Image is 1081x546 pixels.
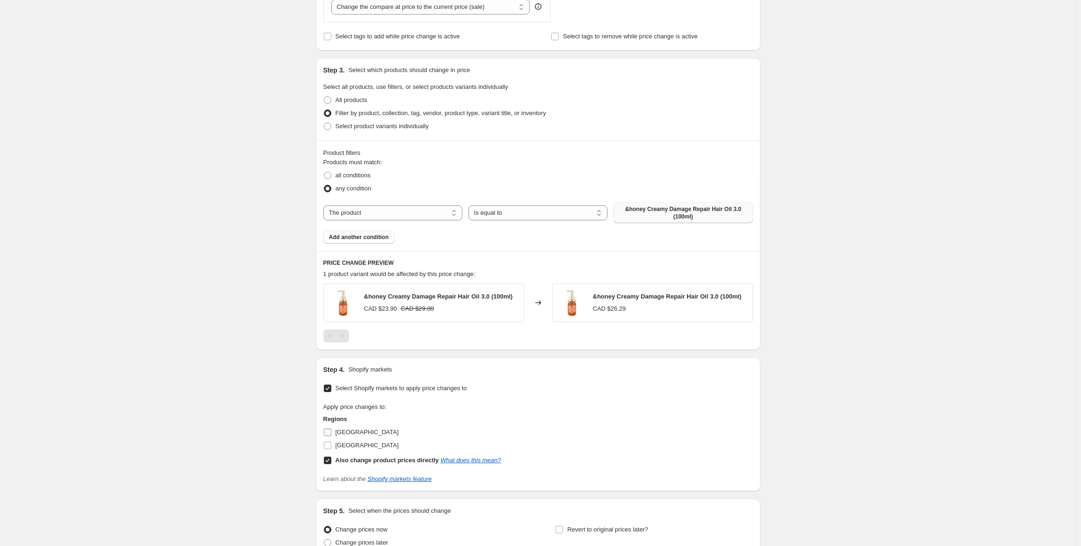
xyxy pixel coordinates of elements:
span: Select product variants individually [336,123,429,130]
p: Select when the prices should change [348,506,451,516]
span: all conditions [336,172,371,179]
span: Change prices later [336,539,388,546]
i: Learn about the [323,475,432,482]
nav: Pagination [323,329,349,342]
span: [GEOGRAPHIC_DATA] [336,429,399,436]
img: honey-creamy-hair-oil_80x.jpg [557,289,585,317]
span: Select all products, use filters, or select products variants individually [323,83,508,90]
h2: Step 5. [323,506,345,516]
strike: CAD $29.00 [401,304,434,313]
span: 1 product variant would be affected by this price change: [323,270,475,277]
span: Select Shopify markets to apply price changes to [336,385,467,392]
span: All products [336,96,367,103]
button: &honey Creamy Damage Repair Hair Oil 3.0 (100ml) [614,203,752,223]
h3: Regions [323,415,501,424]
b: Also change product prices directly [336,457,439,464]
span: &honey Creamy Damage Repair Hair Oil 3.0 (100ml) [619,205,747,220]
p: Select which products should change in price [348,66,470,75]
span: [GEOGRAPHIC_DATA] [336,442,399,449]
p: Shopify markets [348,365,392,374]
span: Select tags to remove while price change is active [563,33,698,40]
a: What does this mean? [440,457,501,464]
span: &honey Creamy Damage Repair Hair Oil 3.0 (100ml) [364,293,513,300]
a: Shopify markets feature [367,475,431,482]
span: any condition [336,185,372,192]
span: &honey Creamy Damage Repair Hair Oil 3.0 (100ml) [593,293,742,300]
span: Apply price changes to: [323,403,387,410]
div: Product filters [323,148,753,158]
span: Add another condition [329,233,389,241]
span: Products must match: [323,159,382,166]
div: CAD $23.90 [364,304,397,313]
img: honey-creamy-hair-oil_80x.jpg [329,289,357,317]
span: Filter by product, collection, tag, vendor, product type, variant title, or inventory [336,109,546,116]
div: CAD $26.29 [593,304,626,313]
span: Select tags to add while price change is active [336,33,460,40]
span: Change prices now [336,526,387,533]
span: Revert to original prices later? [567,526,648,533]
h2: Step 4. [323,365,345,374]
h6: PRICE CHANGE PREVIEW [323,259,753,267]
h2: Step 3. [323,66,345,75]
button: Add another condition [323,231,394,244]
div: help [533,2,543,11]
